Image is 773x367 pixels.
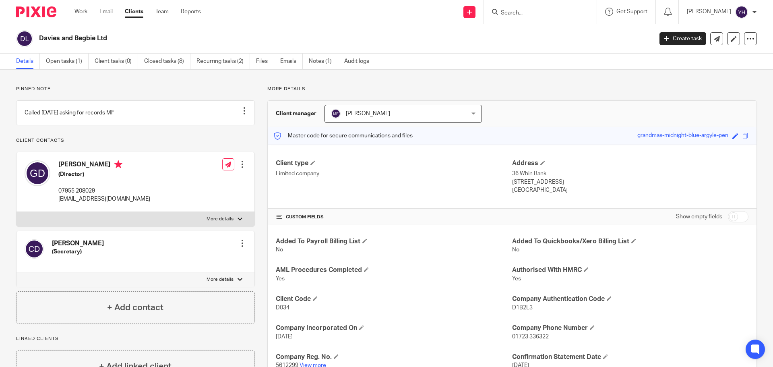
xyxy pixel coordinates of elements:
[196,54,250,69] a: Recurring tasks (2)
[276,295,512,303] h4: Client Code
[16,6,56,17] img: Pixie
[125,8,143,16] a: Clients
[25,160,50,186] img: svg%3E
[107,301,163,314] h4: + Add contact
[512,334,549,340] span: 01723 336322
[512,186,748,194] p: [GEOGRAPHIC_DATA]
[687,8,731,16] p: [PERSON_NAME]
[276,247,283,253] span: No
[512,178,748,186] p: [STREET_ADDRESS]
[331,109,341,118] img: svg%3E
[344,54,375,69] a: Audit logs
[16,30,33,47] img: svg%3E
[181,8,201,16] a: Reports
[46,54,89,69] a: Open tasks (1)
[207,216,234,222] p: More details
[512,276,521,282] span: Yes
[512,247,519,253] span: No
[144,54,190,69] a: Closed tasks (8)
[274,132,413,140] p: Master code for secure communications and files
[52,239,104,248] h4: [PERSON_NAME]
[512,159,748,168] h4: Address
[512,305,533,311] span: D1B2L3
[735,6,748,19] img: svg%3E
[637,131,728,141] div: grandmas-midnight-blue-argyle-pen
[25,239,44,259] img: svg%3E
[276,170,512,178] p: Limited company
[676,213,722,221] label: Show empty fields
[16,54,40,69] a: Details
[276,305,289,311] span: D034
[52,248,104,256] h5: (Secretary)
[256,54,274,69] a: Files
[346,111,390,116] span: [PERSON_NAME]
[276,237,512,246] h4: Added To Payroll Billing List
[512,237,748,246] h4: Added To Quickbooks/Xero Billing List
[500,10,573,17] input: Search
[276,353,512,361] h4: Company Reg. No.
[280,54,303,69] a: Emails
[276,276,285,282] span: Yes
[512,353,748,361] h4: Confirmation Statement Date
[276,334,293,340] span: [DATE]
[512,170,748,178] p: 36 Whin Bank
[276,214,512,220] h4: CUSTOM FIELDS
[512,266,748,274] h4: Authorised With HMRC
[16,137,255,144] p: Client contacts
[276,324,512,332] h4: Company Incorporated On
[58,170,150,178] h5: (Director)
[616,9,647,15] span: Get Support
[276,266,512,274] h4: AML Procedures Completed
[659,32,706,45] a: Create task
[276,110,316,118] h3: Client manager
[114,160,122,168] i: Primary
[99,8,113,16] a: Email
[58,160,150,170] h4: [PERSON_NAME]
[16,86,255,92] p: Pinned note
[512,295,748,303] h4: Company Authentication Code
[155,8,169,16] a: Team
[39,34,526,43] h2: Davies and Begbie Ltd
[58,195,150,203] p: [EMAIL_ADDRESS][DOMAIN_NAME]
[74,8,87,16] a: Work
[309,54,338,69] a: Notes (1)
[95,54,138,69] a: Client tasks (0)
[207,276,234,283] p: More details
[58,187,150,195] p: 07955 208029
[16,336,255,342] p: Linked clients
[276,159,512,168] h4: Client type
[267,86,757,92] p: More details
[512,324,748,332] h4: Company Phone Number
